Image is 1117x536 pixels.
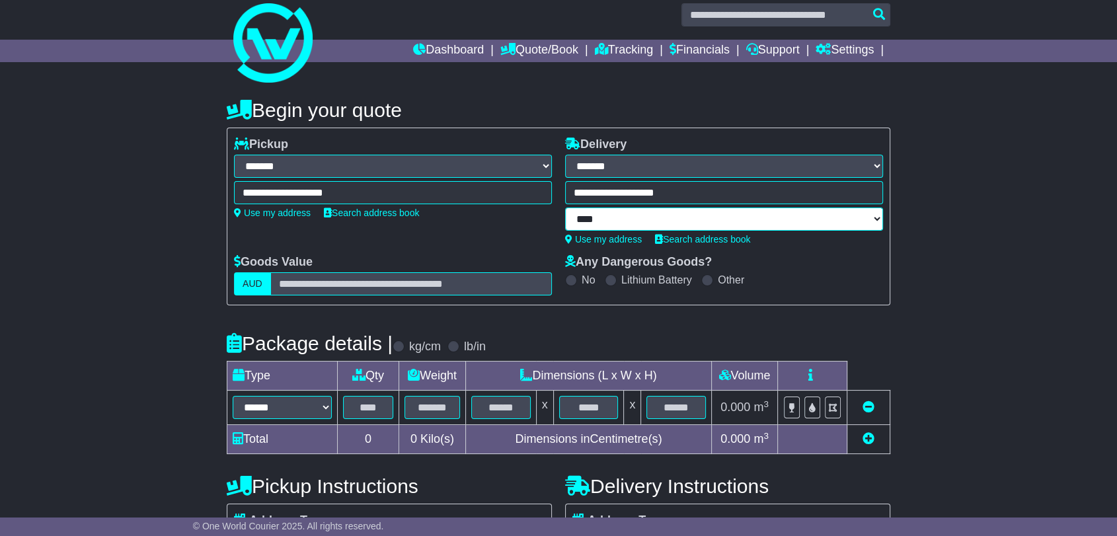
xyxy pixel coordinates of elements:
label: Any Dangerous Goods? [565,255,712,270]
sup: 3 [763,431,769,441]
a: Financials [670,40,730,62]
td: Weight [399,362,466,391]
td: Kilo(s) [399,425,466,454]
a: Add new item [863,432,874,445]
a: Support [746,40,800,62]
label: Other [718,274,744,286]
span: 0.000 [720,401,750,414]
h4: Begin your quote [227,99,890,121]
td: Type [227,362,338,391]
label: Address Type [234,514,327,528]
span: © One World Courier 2025. All rights reserved. [193,521,384,531]
td: x [624,391,641,425]
label: No [582,274,595,286]
td: Dimensions in Centimetre(s) [465,425,711,454]
label: Pickup [234,137,288,152]
a: Quote/Book [500,40,578,62]
a: Remove this item [863,401,874,414]
td: Volume [711,362,777,391]
a: Use my address [565,234,642,245]
span: 0.000 [720,432,750,445]
label: Delivery [565,137,627,152]
a: Search address book [655,234,750,245]
span: m [753,432,769,445]
label: lb/in [464,340,486,354]
td: Dimensions (L x W x H) [465,362,711,391]
h4: Delivery Instructions [565,475,890,497]
a: Settings [816,40,874,62]
span: m [753,401,769,414]
label: Lithium Battery [621,274,692,286]
h4: Package details | [227,332,393,354]
a: Search address book [324,208,419,218]
td: Qty [338,362,399,391]
td: 0 [338,425,399,454]
a: Use my address [234,208,311,218]
label: Address Type [572,514,666,528]
label: AUD [234,272,271,295]
label: Goods Value [234,255,313,270]
sup: 3 [763,399,769,409]
h4: Pickup Instructions [227,475,552,497]
td: x [536,391,553,425]
span: 0 [410,432,417,445]
label: kg/cm [409,340,441,354]
a: Tracking [595,40,653,62]
td: Total [227,425,338,454]
a: Dashboard [413,40,484,62]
